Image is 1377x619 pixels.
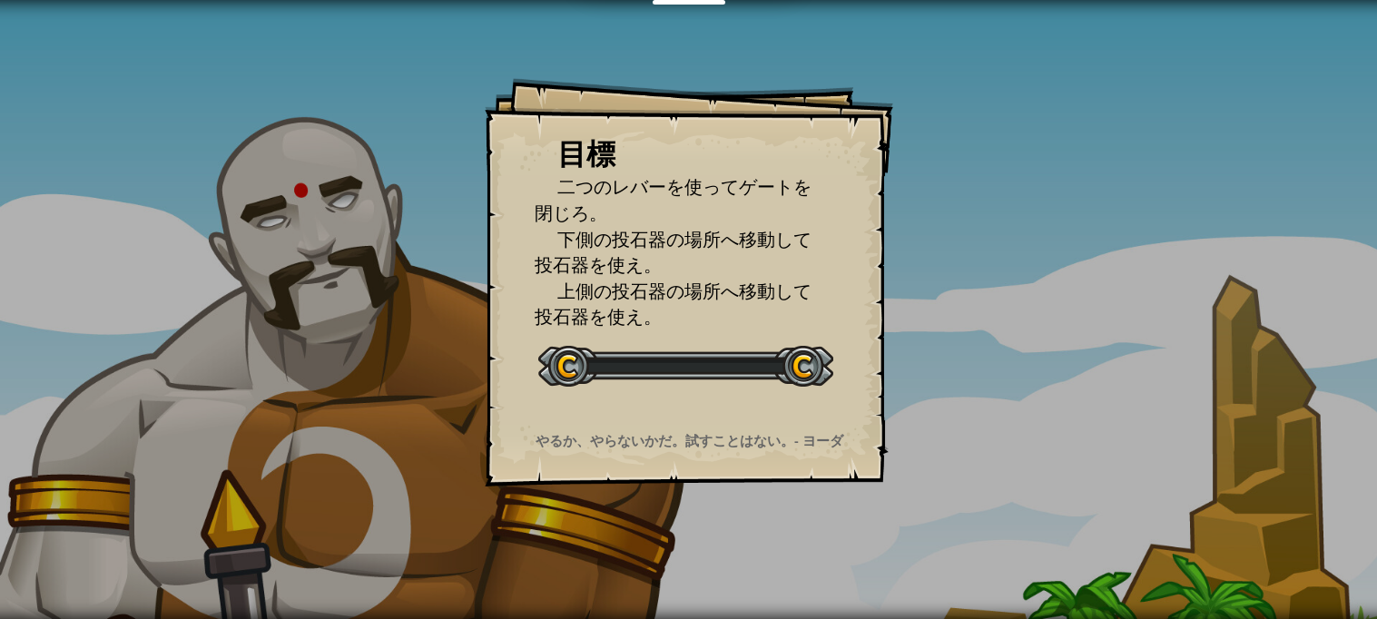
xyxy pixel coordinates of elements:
[535,279,811,329] span: 上側の投石器の場所へ移動して投石器を使え。
[557,133,821,175] div: 目標
[535,174,816,226] li: 二つのレバーを使ってゲートを閉じろ。
[535,227,816,279] li: 下側の投石器の場所へ移動して投石器を使え。
[535,227,811,278] span: 下側の投石器の場所へ移動して投石器を使え。
[536,431,843,450] strong: やるか、やらないかだ。試すことはない。- ヨーダ
[535,174,811,225] span: 二つのレバーを使ってゲートを閉じろ。
[535,279,816,330] li: 上側の投石器の場所へ移動して投石器を使え。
